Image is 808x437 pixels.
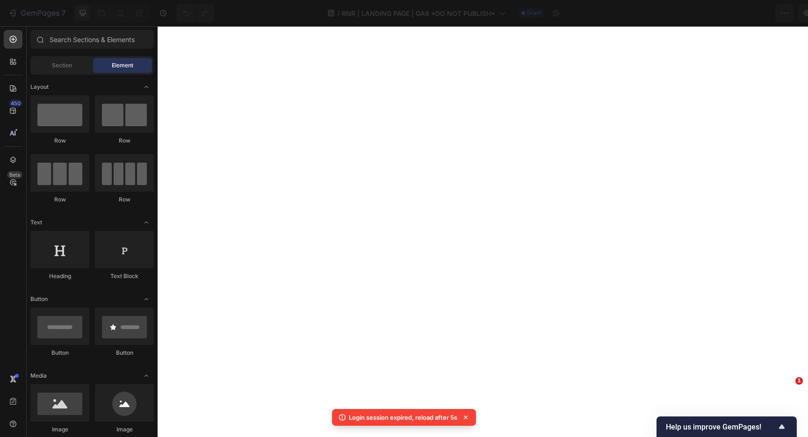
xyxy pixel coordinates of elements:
div: Undo/Redo [176,4,214,22]
button: Publish [746,4,785,22]
span: Toggle open [139,79,154,94]
button: Show survey - Help us improve GemPages! [666,421,787,432]
span: Section [52,61,72,70]
p: Login session expired, reload after 5s [349,413,457,422]
div: Button [30,349,89,357]
span: Help us improve GemPages! [666,423,776,431]
span: Layout [30,83,49,91]
div: Heading [30,272,89,280]
button: Save [711,4,742,22]
span: Save [719,9,735,17]
div: Row [30,136,89,145]
span: Toggle open [139,292,154,307]
div: Row [30,195,89,204]
button: 7 [4,4,70,22]
div: Button [95,349,154,357]
p: 7 [61,7,65,19]
iframe: Design area [158,26,808,437]
div: Image [30,425,89,434]
div: 450 [9,100,22,107]
span: Toggle open [139,368,154,383]
iframe: Intercom live chat [776,391,799,414]
span: Toggle open [139,215,154,230]
div: Beta [7,171,22,179]
input: Search Sections & Elements [30,30,154,49]
span: Text [30,218,42,227]
span: Media [30,372,47,380]
div: Row [95,136,154,145]
div: Text Block [95,272,154,280]
div: Row [95,195,154,204]
div: Image [95,425,154,434]
div: Publish [754,8,777,18]
span: Element [112,61,133,70]
span: 1 [795,377,803,385]
span: RNR | LANDING PAGE | GA6 *DO NOT PUBLISH* [342,8,495,18]
span: / [338,8,340,18]
span: Button [30,295,48,303]
span: Draft [527,9,541,17]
